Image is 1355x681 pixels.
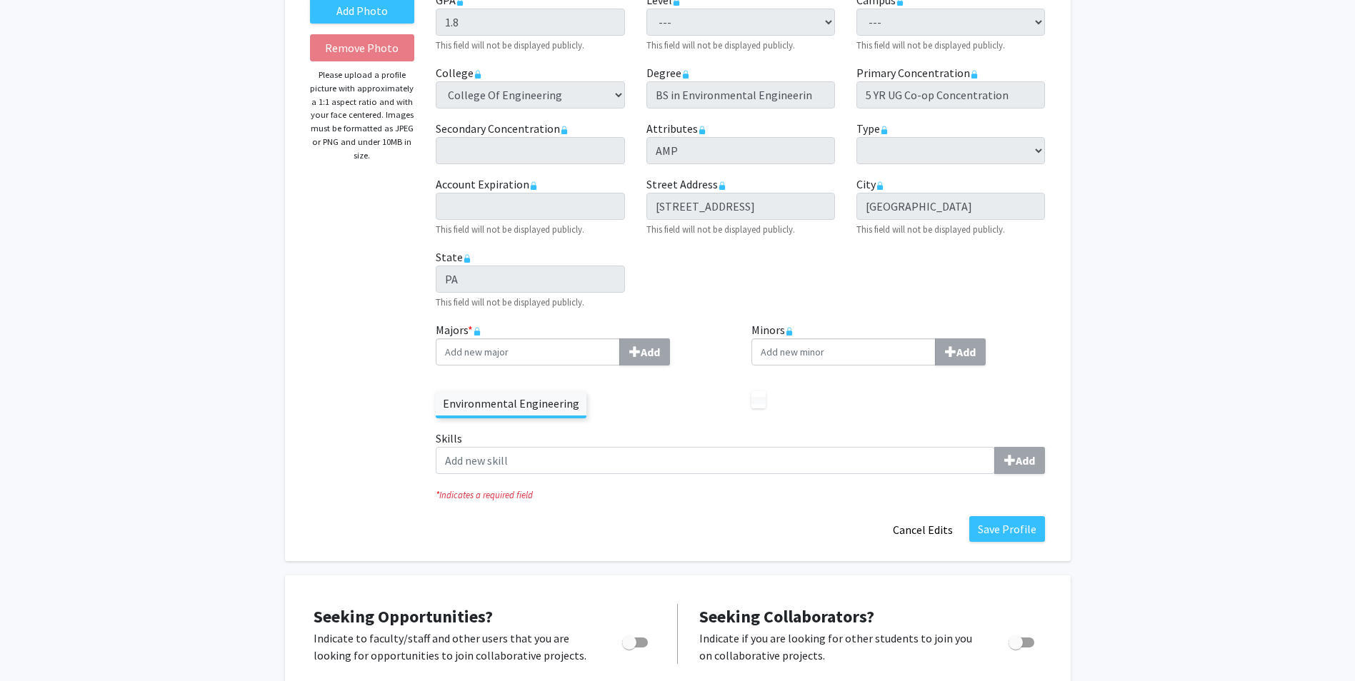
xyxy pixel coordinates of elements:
[436,338,620,365] input: Majors*Add
[436,64,482,81] label: College
[616,630,656,651] div: Toggle
[856,39,1005,51] small: This field will not be displayed publicly.
[310,34,415,61] button: Remove Photo
[646,120,706,137] label: Attributes
[436,447,995,474] input: SkillsAdd
[463,254,471,263] svg: This information is provided and automatically updated by Drexel University and is not editable o...
[884,516,962,543] button: Cancel Edits
[436,430,1045,474] label: Skills
[436,176,538,193] label: Account Expiration
[969,516,1045,542] button: Save Profile
[314,605,493,627] span: Seeking Opportunities?
[436,120,569,137] label: Secondary Concentration
[310,69,415,162] p: Please upload a profile picture with approximately a 1:1 aspect ratio and with your face centered...
[11,617,61,670] iframe: Chat
[436,391,586,415] label: Environmental Engineering
[718,181,726,190] svg: This information is provided and automatically updated by Drexel University and is not editable o...
[619,338,670,365] button: Majors*
[856,64,979,81] label: Primary Concentration
[880,126,889,134] svg: This information is provided and automatically updated by Drexel University and is not editable o...
[436,248,471,266] label: State
[646,64,690,81] label: Degree
[1003,630,1042,651] div: Toggle
[856,176,884,193] label: City
[751,338,936,365] input: MinorsAdd
[436,321,730,365] label: Majors
[699,630,981,664] p: Indicate if you are looking for other students to join you on collaborative projects.
[876,181,884,190] svg: This information is provided and automatically updated by Drexel University and is not editable o...
[935,338,986,365] button: Minors
[436,39,584,51] small: This field will not be displayed publicly.
[436,296,584,308] small: This field will not be displayed publicly.
[1016,453,1035,468] b: Add
[956,345,976,359] b: Add
[699,605,874,627] span: Seeking Collaborators?
[529,181,538,190] svg: This information is provided and automatically updated by Drexel University and is not editable o...
[641,345,660,359] b: Add
[314,630,595,664] p: Indicate to faculty/staff and other users that you are looking for opportunities to join collabor...
[436,223,584,235] small: This field will not be displayed publicly.
[994,447,1045,474] button: Skills
[474,70,482,79] svg: This information is provided and automatically updated by Drexel University and is not editable o...
[856,223,1005,235] small: This field will not be displayed publicly.
[681,70,690,79] svg: This information is provided and automatically updated by Drexel University and is not editable o...
[436,488,1045,502] i: Indicates a required field
[698,126,706,134] svg: This information is provided and automatically updated by Drexel University and is not editable o...
[751,321,1046,365] label: Minors
[970,70,979,79] svg: This information is provided and automatically updated by Drexel University and is not editable o...
[856,120,889,137] label: Type
[646,176,726,193] label: Street Address
[646,223,795,235] small: This field will not be displayed publicly.
[646,39,795,51] small: This field will not be displayed publicly.
[560,126,569,134] svg: This information is provided and automatically updated by Drexel University and is not editable o...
